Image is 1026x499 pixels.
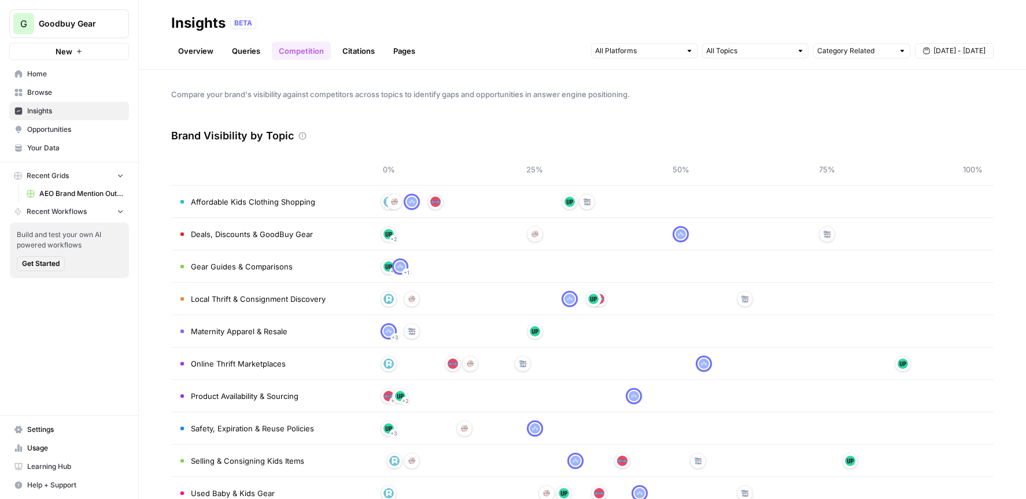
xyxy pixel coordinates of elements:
[617,456,628,466] img: a40hqxhm8szh0ej2eu9sqt79yi3r
[9,65,129,83] a: Home
[171,128,294,144] h3: Brand Visibility by Topic
[740,294,750,304] img: luw0yxt9q4agfpoeeypo6jyc67rf
[564,294,575,304] img: q8ulibdnrh1ea8189jrc2ybukl8s
[27,69,124,79] span: Home
[530,326,540,337] img: qev8ers2b11hztfznmo08thsi9cm
[817,45,894,57] input: Category Related
[669,164,692,175] span: 50%
[391,395,397,407] span: + 1
[9,83,129,102] a: Browse
[383,423,394,434] img: qev8ers2b11hztfznmo08thsi9cm
[389,197,400,207] img: rygom2a5rbz544sl3oulghh8lurx
[588,294,599,304] img: qev8ers2b11hztfznmo08thsi9cm
[530,423,540,434] img: q8ulibdnrh1ea8189jrc2ybukl8s
[634,488,645,498] img: q8ulibdnrh1ea8189jrc2ybukl8s
[9,476,129,494] button: Help + Support
[383,261,394,272] img: qev8ers2b11hztfznmo08thsi9cm
[706,45,792,57] input: All Topics
[676,229,686,239] img: q8ulibdnrh1ea8189jrc2ybukl8s
[27,206,87,217] span: Recent Workflows
[383,391,394,401] img: a40hqxhm8szh0ej2eu9sqt79yi3r
[961,164,984,175] span: 100%
[383,326,394,337] img: q8ulibdnrh1ea8189jrc2ybukl8s
[27,424,124,435] span: Settings
[594,488,604,498] img: a40hqxhm8szh0ej2eu9sqt79yi3r
[191,358,286,369] span: Online Thrift Marketplaces
[20,17,27,31] span: G
[389,456,400,466] img: kp264n42w8prb17iugeyhijp4fjp
[9,167,129,184] button: Recent Grids
[9,203,129,220] button: Recent Workflows
[191,261,293,272] span: Gear Guides & Comparisons
[39,18,109,29] span: Goodbuy Gear
[564,197,575,207] img: qev8ers2b11hztfznmo08thsi9cm
[27,461,124,472] span: Learning Hub
[404,267,409,279] span: + 1
[335,42,382,60] a: Citations
[383,488,394,498] img: kp264n42w8prb17iugeyhijp4fjp
[9,102,129,120] a: Insights
[465,358,475,369] img: rygom2a5rbz544sl3oulghh8lurx
[191,390,298,402] span: Product Availability & Sourcing
[383,197,394,207] img: kp264n42w8prb17iugeyhijp4fjp
[530,229,540,239] img: rygom2a5rbz544sl3oulghh8lurx
[27,124,124,135] span: Opportunities
[407,456,417,466] img: rygom2a5rbz544sl3oulghh8lurx
[39,188,124,199] span: AEO Brand Mention Outreach
[383,229,394,239] img: qev8ers2b11hztfznmo08thsi9cm
[17,230,122,250] span: Build and test your own AI powered workflows
[191,293,326,305] span: Local Thrift & Consignment Discovery
[383,294,394,304] img: kp264n42w8prb17iugeyhijp4fjp
[27,171,69,181] span: Recent Grids
[430,197,441,207] img: a40hqxhm8szh0ej2eu9sqt79yi3r
[27,87,124,98] span: Browse
[191,423,314,434] span: Safety, Expiration & Reuse Policies
[56,46,72,57] span: New
[27,143,124,153] span: Your Data
[390,428,397,439] span: + 3
[22,258,60,269] span: Get Started
[27,480,124,490] span: Help + Support
[933,46,986,56] span: [DATE] - [DATE]
[407,197,417,207] img: q8ulibdnrh1ea8189jrc2ybukl8s
[377,164,400,175] span: 0%
[191,196,315,208] span: Affordable Kids Clothing Shopping
[230,17,256,29] div: BETA
[595,45,681,57] input: All Platforms
[171,88,994,100] span: Compare your brand's visibility against competitors across topics to identify gaps and opportunit...
[17,256,65,271] button: Get Started
[9,120,129,139] a: Opportunities
[915,43,994,58] button: [DATE] - [DATE]
[27,106,124,116] span: Insights
[191,326,287,337] span: Maternity Apparel & Resale
[9,420,129,439] a: Settings
[693,456,703,466] img: luw0yxt9q4agfpoeeypo6jyc67rf
[390,266,397,278] span: + 3
[402,395,409,407] span: + 2
[21,184,129,203] a: AEO Brand Mention Outreach
[740,488,750,498] img: luw0yxt9q4agfpoeeypo6jyc67rf
[845,456,855,466] img: qev8ers2b11hztfznmo08thsi9cm
[518,358,528,369] img: luw0yxt9q4agfpoeeypo6jyc67rf
[822,229,832,239] img: luw0yxt9q4agfpoeeypo6jyc67rf
[9,43,129,60] button: New
[407,294,417,304] img: rygom2a5rbz544sl3oulghh8lurx
[582,197,592,207] img: luw0yxt9q4agfpoeeypo6jyc67rf
[9,139,129,157] a: Your Data
[390,234,397,245] span: + 2
[9,439,129,457] a: Usage
[27,443,124,453] span: Usage
[191,228,313,240] span: Deals, Discounts & GoodBuy Gear
[559,488,569,498] img: qev8ers2b11hztfznmo08thsi9cm
[541,488,552,498] img: rygom2a5rbz544sl3oulghh8lurx
[523,164,547,175] span: 25%
[386,42,422,60] a: Pages
[395,261,405,272] img: q8ulibdnrh1ea8189jrc2ybukl8s
[171,14,226,32] div: Insights
[395,391,405,401] img: qev8ers2b11hztfznmo08thsi9cm
[629,391,639,401] img: q8ulibdnrh1ea8189jrc2ybukl8s
[171,42,220,60] a: Overview
[383,358,394,369] img: kp264n42w8prb17iugeyhijp4fjp
[225,42,267,60] a: Queries
[191,455,304,467] span: Selling & Consigning Kids Items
